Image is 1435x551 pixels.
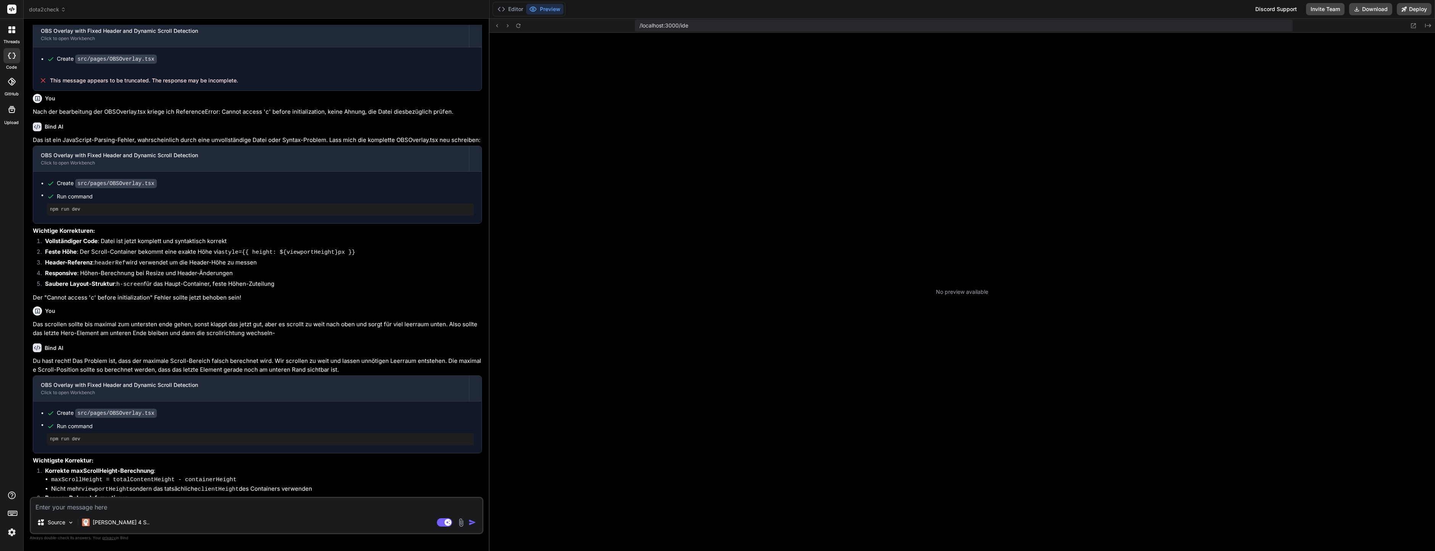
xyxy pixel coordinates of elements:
[33,293,482,302] p: Der "Cannot access 'c' before initialization" Fehler sollte jetzt behoben sein!
[41,381,461,389] div: OBS Overlay with Fixed Header and Dynamic Scroll Detection
[51,485,482,494] li: Nicht mehr sondern das tatsächliche des Containers verwenden
[45,467,482,475] p: :
[33,227,95,234] strong: Wichtige Korrekturen:
[33,457,93,464] strong: Wichtigste Korrektur:
[45,259,93,266] strong: Header-Referenz
[45,494,482,503] p: :
[41,390,461,396] div: Click to open Workbench
[6,64,17,71] label: code
[45,248,77,255] strong: Feste Höhe
[33,108,482,116] p: Nach der bearbeitung der OBSOverlay.tsx kriege ich ReferenceError: Cannot access 'c' before initi...
[457,518,465,527] img: attachment
[95,260,126,266] code: headerRef
[45,123,63,130] h6: Bind AI
[33,146,469,171] button: OBS Overlay with Fixed Header and Dynamic Scroll DetectionClick to open Workbench
[39,269,482,280] li: : Höhen-Berechnung bei Resize und Header-Änderungen
[41,151,461,159] div: OBS Overlay with Fixed Header and Dynamic Scroll Detection
[33,357,482,374] p: Du hast recht! Das Problem ist, dass der maximale Scroll-Bereich falsch berechnet wird. Wir scrol...
[33,376,469,401] button: OBS Overlay with Fixed Header and Dynamic Scroll DetectionClick to open Workbench
[57,409,157,417] div: Create
[39,237,482,248] li: : Datei ist jetzt komplett und syntaktisch korrekt
[102,535,116,540] span: privacy
[494,4,526,14] button: Editor
[33,136,482,145] p: Das ist ein JavaScript-Parsing-Fehler, wahrscheinlich durch eine unvollständige Datei oder Syntax...
[469,519,476,526] img: icon
[41,160,461,166] div: Click to open Workbench
[51,477,237,483] code: maxScrollHeight = totalContentHeight - containerHeight
[45,494,129,501] strong: Bessere Debug-Informationen
[57,55,157,63] div: Create
[45,237,98,245] strong: Vollständiger Code
[41,35,461,42] div: Click to open Workbench
[45,344,63,352] h6: Bind AI
[526,4,564,14] button: Preview
[5,526,18,539] img: settings
[39,280,482,290] li: : für das Haupt-Container, feste Höhen-Zuteilung
[936,288,988,296] p: No preview available
[50,436,471,442] pre: npm run dev
[68,519,74,526] img: Pick Models
[221,249,355,256] code: style={{ height: ${viewportHeight}px }}
[45,269,77,277] strong: Responsive
[33,22,469,47] button: OBS Overlay with Fixed Header and Dynamic Scroll DetectionClick to open Workbench
[50,77,238,84] span: This message appears to be truncated. The response may be incomplete.
[45,95,55,102] h6: You
[50,206,471,213] pre: npm run dev
[30,534,483,541] p: Always double-check its answers. Your in Bind
[82,519,90,526] img: Claude 4 Sonnet
[116,281,144,288] code: h-screen
[39,248,482,258] li: : Der Scroll-Container bekommt eine exakte Höhe via
[5,119,19,126] label: Upload
[93,519,150,526] p: [PERSON_NAME] 4 S..
[1251,3,1301,15] div: Discord Support
[45,280,115,287] strong: Saubere Layout-Struktur
[45,307,55,315] h6: You
[57,422,474,430] span: Run command
[33,320,482,337] p: Das scrollen sollte bis maximal zum untersten ende gehen, sonst klappt das jetzt gut, aber es scr...
[57,179,157,187] div: Create
[3,39,20,45] label: threads
[639,22,688,29] span: /localhost:3000/ide
[41,27,461,35] div: OBS Overlay with Fixed Header and Dynamic Scroll Detection
[39,258,482,269] li: : wird verwendet um die Header-Höhe zu messen
[81,486,129,493] code: viewportHeight
[1306,3,1345,15] button: Invite Team
[1397,3,1432,15] button: Deploy
[75,179,157,188] code: src/pages/OBSOverlay.tsx
[29,6,66,13] span: dota2check
[57,193,474,200] span: Run command
[48,519,65,526] p: Source
[198,486,239,493] code: clientHeight
[45,467,154,474] strong: Korrekte maxScrollHeight-Berechnung
[5,91,19,97] label: GitHub
[75,409,157,418] code: src/pages/OBSOverlay.tsx
[75,55,157,64] code: src/pages/OBSOverlay.tsx
[1349,3,1392,15] button: Download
